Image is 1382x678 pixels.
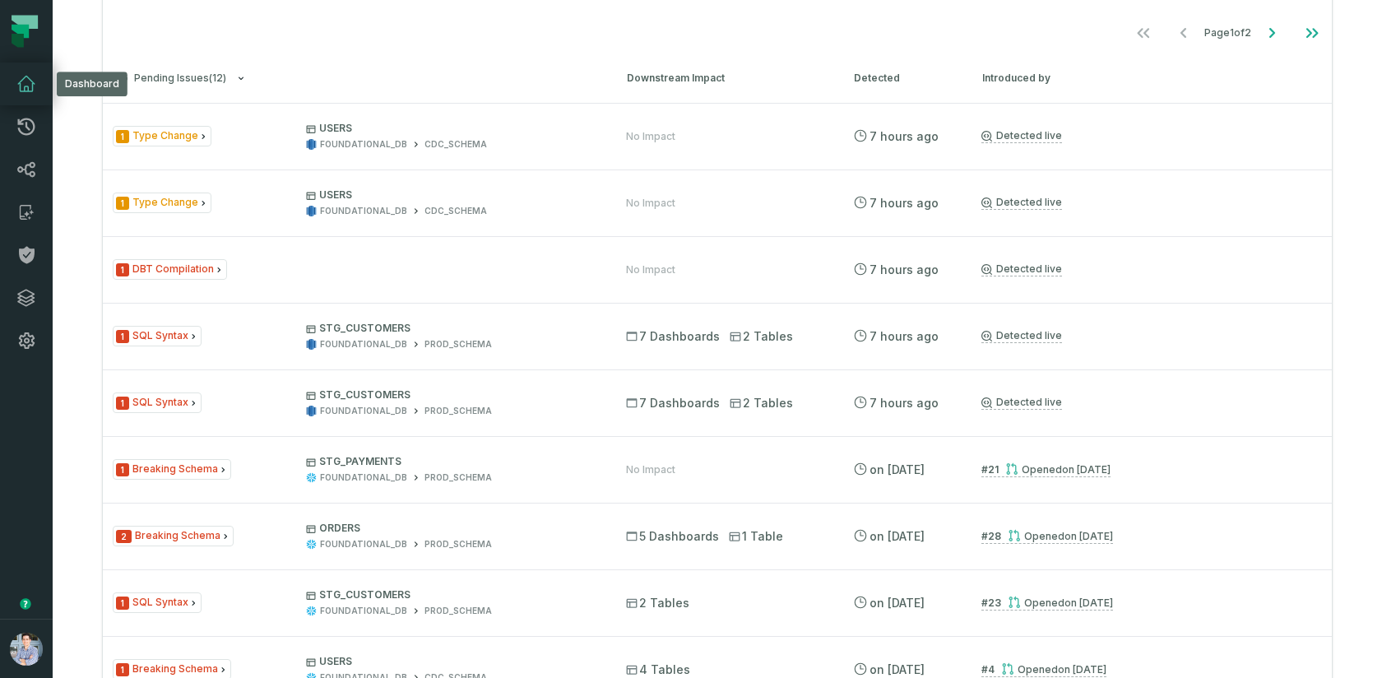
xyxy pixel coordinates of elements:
[320,405,407,417] div: FOUNDATIONAL_DB
[113,126,211,146] span: Issue Type
[730,395,793,411] span: 2 Tables
[626,130,675,143] div: No Impact
[306,388,596,402] p: STG_CUSTOMERS
[626,528,719,545] span: 5 Dashboards
[116,130,129,143] span: Severity
[870,129,939,143] relative-time: Aug 13, 2025, 8:51 PM PDT
[116,263,129,276] span: Severity
[320,471,407,484] div: FOUNDATIONAL_DB
[981,262,1062,276] a: Detected live
[729,528,783,545] span: 1 Table
[306,655,596,668] p: USERS
[116,397,129,410] span: Severity
[113,193,211,213] span: Issue Type
[1064,597,1113,609] relative-time: Jan 3, 2025, 12:55 PM PST
[626,263,675,276] div: No Impact
[1252,16,1292,49] button: Go to next page
[730,328,793,345] span: 2 Tables
[306,322,596,335] p: STG_CUSTOMERS
[424,605,492,617] div: PROD_SCHEMA
[115,72,597,85] button: Pending Issues(12)
[320,205,407,217] div: FOUNDATIONAL_DB
[306,122,596,135] p: USERS
[57,72,128,96] div: Dashboard
[424,138,487,151] div: CDC_SCHEMA
[1124,16,1332,49] ul: Page 1 of 2
[870,596,925,610] relative-time: Jan 3, 2025, 12:59 PM PST
[424,338,492,351] div: PROD_SCHEMA
[981,129,1062,143] a: Detected live
[306,588,596,601] p: STG_CUSTOMERS
[18,597,33,611] div: Tooltip anchor
[870,329,939,343] relative-time: Aug 13, 2025, 8:51 PM PDT
[113,459,231,480] span: Issue Type
[1005,463,1111,476] div: Opened
[982,71,1319,86] div: Introduced by
[116,197,129,210] span: Severity
[424,471,492,484] div: PROD_SCHEMA
[870,662,925,676] relative-time: Aug 29, 2024, 11:08 AM PDT
[113,259,227,280] span: Issue Type
[981,196,1062,210] a: Detected live
[1062,463,1111,476] relative-time: Jun 3, 2024, 10:46 AM PDT
[424,538,492,550] div: PROD_SCHEMA
[320,138,407,151] div: FOUNDATIONAL_DB
[626,463,675,476] div: No Impact
[115,72,226,85] span: Pending Issues ( 12 )
[981,529,1113,544] a: #28Opened[DATE] 2:00:25 PM
[627,71,824,86] div: Downstream Impact
[626,395,720,411] span: 7 Dashboards
[116,663,129,676] span: Severity
[116,330,129,343] span: Severity
[116,463,129,476] span: Severity
[103,16,1332,49] nav: pagination
[981,596,1113,611] a: #23Opened[DATE] 12:55:41 PM
[870,196,939,210] relative-time: Aug 13, 2025, 8:51 PM PDT
[1058,663,1106,676] relative-time: Aug 29, 2024, 11:06 AM PDT
[306,455,596,468] p: STG_PAYMENTS
[626,328,720,345] span: 7 Dashboards
[1124,16,1163,49] button: Go to first page
[306,188,596,202] p: USERS
[10,633,43,666] img: avatar of Alon Nafta
[1008,597,1113,609] div: Opened
[870,462,925,476] relative-time: May 12, 2025, 7:15 AM PDT
[113,392,202,413] span: Issue Type
[424,405,492,417] div: PROD_SCHEMA
[870,262,939,276] relative-time: Aug 13, 2025, 8:51 PM PDT
[870,529,925,543] relative-time: Mar 10, 2025, 2:34 PM PDT
[981,462,1111,477] a: #21Opened[DATE] 10:46:02 AM
[981,396,1062,410] a: Detected live
[320,338,407,351] div: FOUNDATIONAL_DB
[870,396,939,410] relative-time: Aug 13, 2025, 8:51 PM PDT
[854,71,953,86] div: Detected
[113,592,202,613] span: Issue Type
[116,597,129,610] span: Severity
[1064,530,1113,542] relative-time: Mar 10, 2025, 2:00 PM PDT
[626,197,675,210] div: No Impact
[1001,663,1106,676] div: Opened
[981,329,1062,343] a: Detected live
[113,526,234,546] span: Issue Type
[626,595,689,611] span: 2 Tables
[981,662,1106,677] a: #4Opened[DATE] 11:06:17 AM
[626,662,690,678] span: 4 Tables
[306,522,596,535] p: ORDERS
[320,605,407,617] div: FOUNDATIONAL_DB
[320,538,407,550] div: FOUNDATIONAL_DB
[1008,530,1113,542] div: Opened
[1292,16,1332,49] button: Go to last page
[1164,16,1203,49] button: Go to previous page
[116,530,132,543] span: Severity
[424,205,487,217] div: CDC_SCHEMA
[113,326,202,346] span: Issue Type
